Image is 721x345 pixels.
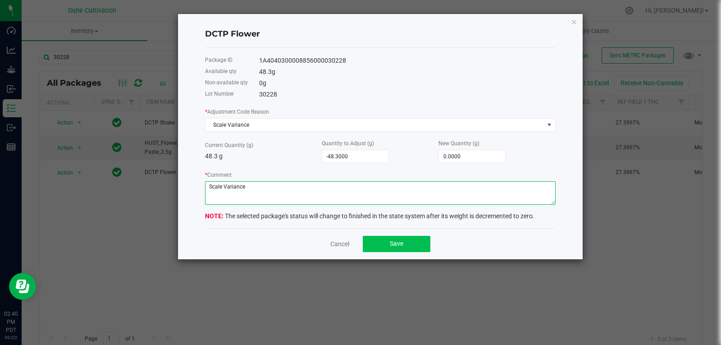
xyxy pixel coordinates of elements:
label: Package ID [205,56,233,64]
label: New Quantity (g) [438,139,479,147]
iframe: Resource center [9,273,36,300]
button: Save [363,236,430,252]
a: Cancel [330,239,349,248]
input: 0 [439,150,505,163]
span: Scale Variance [205,119,544,131]
label: Lot Number [205,90,234,98]
label: Available qty [205,67,237,75]
div: 0 [259,78,556,88]
input: 0 [322,150,388,163]
div: The selected package's status will change to finished in the state system after its weight is dec... [205,212,556,221]
label: Current Quantity (g) [205,141,253,149]
label: Non-available qty [205,78,248,87]
span: Save [390,240,403,247]
label: Adjustment Code Reason [205,108,269,116]
label: Comment [205,171,232,179]
div: 30228 [259,90,556,99]
h4: DCTP Flower [205,28,556,40]
label: Quantity to Adjust (g) [322,139,374,147]
div: 1A4040300008856000030228 [259,56,556,65]
div: 48.3 [259,67,556,77]
p: 48.3 g [205,152,322,161]
span: g [263,79,266,87]
span: g [272,68,275,75]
